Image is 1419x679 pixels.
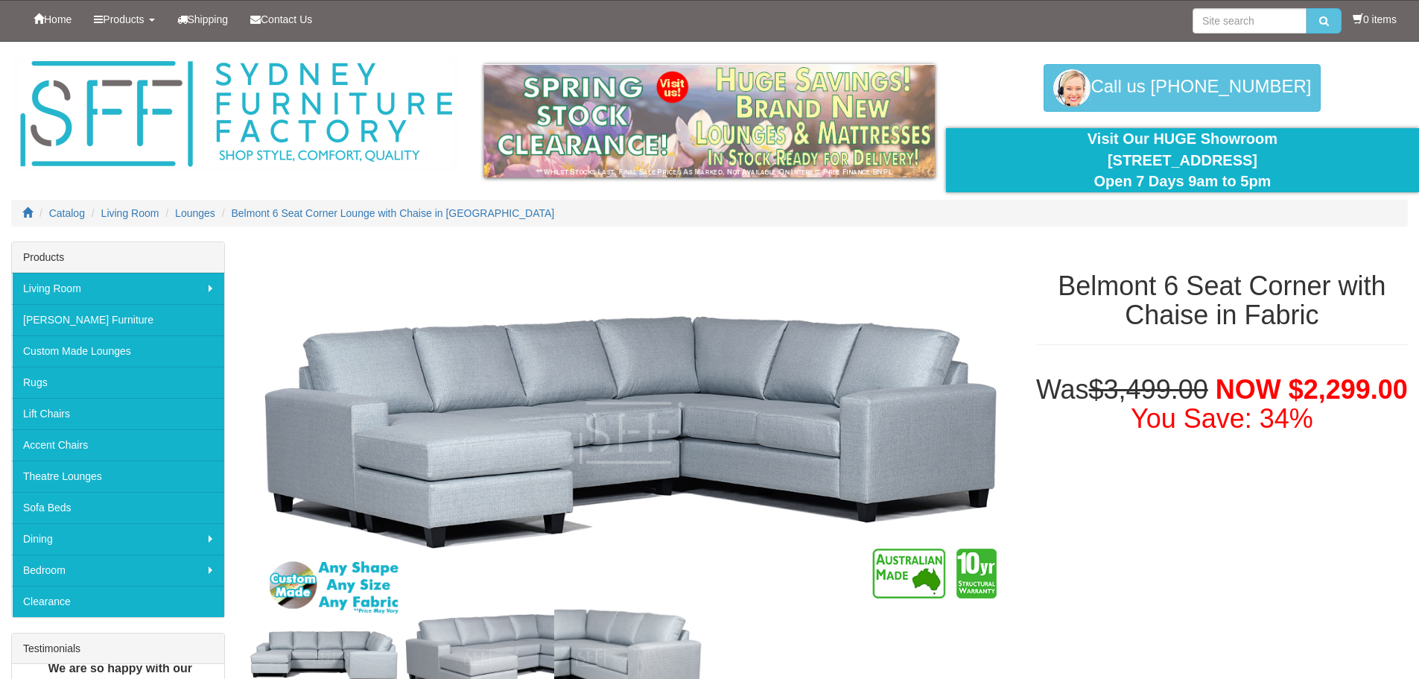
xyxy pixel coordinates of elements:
[12,634,224,664] div: Testimonials
[1036,271,1408,330] h1: Belmont 6 Seat Corner with Chaise in Fabric
[13,57,460,172] img: Sydney Furniture Factory
[1089,374,1208,405] del: $3,499.00
[1036,375,1408,434] h1: Was
[12,398,224,429] a: Lift Chairs
[44,13,72,25] span: Home
[49,207,85,219] a: Catalog
[188,13,229,25] span: Shipping
[12,273,224,304] a: Living Room
[12,461,224,492] a: Theatre Lounges
[83,1,165,38] a: Products
[12,367,224,398] a: Rugs
[12,586,224,617] a: Clearance
[261,13,312,25] span: Contact Us
[12,555,224,586] a: Bedroom
[166,1,240,38] a: Shipping
[1216,374,1408,405] span: NOW $2,299.00
[957,128,1408,192] div: Visit Our HUGE Showroom [STREET_ADDRESS] Open 7 Days 9am to 5pm
[12,242,224,273] div: Products
[239,1,323,38] a: Contact Us
[12,429,224,461] a: Accent Chairs
[12,523,224,555] a: Dining
[484,64,935,177] img: spring-sale.gif
[12,335,224,367] a: Custom Made Lounges
[12,304,224,335] a: [PERSON_NAME] Furniture
[103,13,144,25] span: Products
[1193,8,1307,34] input: Site search
[12,492,224,523] a: Sofa Beds
[22,1,83,38] a: Home
[1131,403,1313,434] font: You Save: 34%
[232,207,555,219] a: Belmont 6 Seat Corner Lounge with Chaise in [GEOGRAPHIC_DATA]
[1353,12,1397,27] li: 0 items
[175,207,215,219] a: Lounges
[101,207,159,219] a: Living Room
